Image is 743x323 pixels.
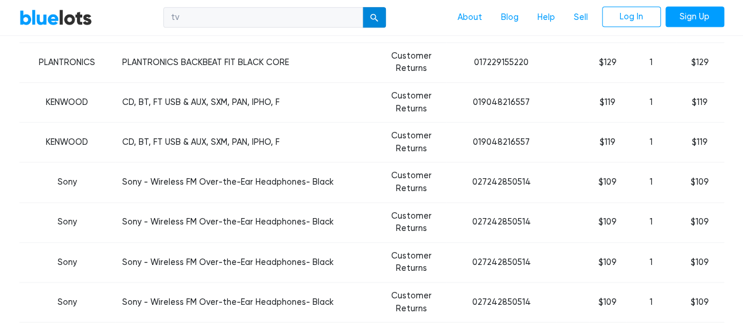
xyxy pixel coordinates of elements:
td: Sony - Wireless FM Over-the-Ear Headphones- Black [115,242,376,282]
td: $109 [676,242,724,282]
input: Search for inventory [163,7,363,28]
td: Sony - Wireless FM Over-the-Ear Headphones- Black [115,283,376,322]
td: Customer Returns [376,202,446,242]
td: 1 [626,162,676,202]
td: 027242850514 [446,162,556,202]
td: Sony [19,162,115,202]
td: Sony - Wireless FM Over-the-Ear Headphones- Black [115,162,376,202]
td: $109 [589,202,626,242]
td: 1 [626,42,676,82]
td: $119 [676,123,724,162]
td: Customer Returns [376,283,446,322]
td: Sony [19,242,115,282]
td: 019048216557 [446,123,556,162]
td: $109 [676,162,724,202]
td: $119 [589,123,626,162]
td: Customer Returns [376,123,446,162]
a: Help [528,6,564,29]
td: Sony [19,202,115,242]
a: Blog [492,6,528,29]
a: Sign Up [665,6,724,28]
td: $119 [589,82,626,122]
td: $109 [589,242,626,282]
td: Customer Returns [376,242,446,282]
td: $109 [676,202,724,242]
td: $109 [676,283,724,322]
td: KENWOOD [19,82,115,122]
a: About [448,6,492,29]
td: KENWOOD [19,123,115,162]
td: PLANTRONICS BACKBEAT FIT BLACK CORE [115,42,376,82]
td: Customer Returns [376,162,446,202]
a: Log In [602,6,661,28]
td: Customer Returns [376,82,446,122]
td: 019048216557 [446,82,556,122]
td: Sony - Wireless FM Over-the-Ear Headphones- Black [115,202,376,242]
td: $119 [676,82,724,122]
td: 017229155220 [446,42,556,82]
td: CD, BT, FT USB & AUX, SXM, PAN, IPHO, F [115,123,376,162]
td: PLANTRONICS [19,42,115,82]
td: 027242850514 [446,283,556,322]
a: Sell [564,6,597,29]
td: $129 [676,42,724,82]
td: 1 [626,82,676,122]
a: BlueLots [19,9,92,26]
td: 027242850514 [446,242,556,282]
td: 1 [626,202,676,242]
td: Sony [19,283,115,322]
td: $129 [589,42,626,82]
td: Customer Returns [376,42,446,82]
td: 1 [626,283,676,322]
td: 1 [626,123,676,162]
td: $109 [589,283,626,322]
td: CD, BT, FT USB & AUX, SXM, PAN, IPHO, F [115,82,376,122]
td: $109 [589,162,626,202]
td: 1 [626,242,676,282]
td: 027242850514 [446,202,556,242]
